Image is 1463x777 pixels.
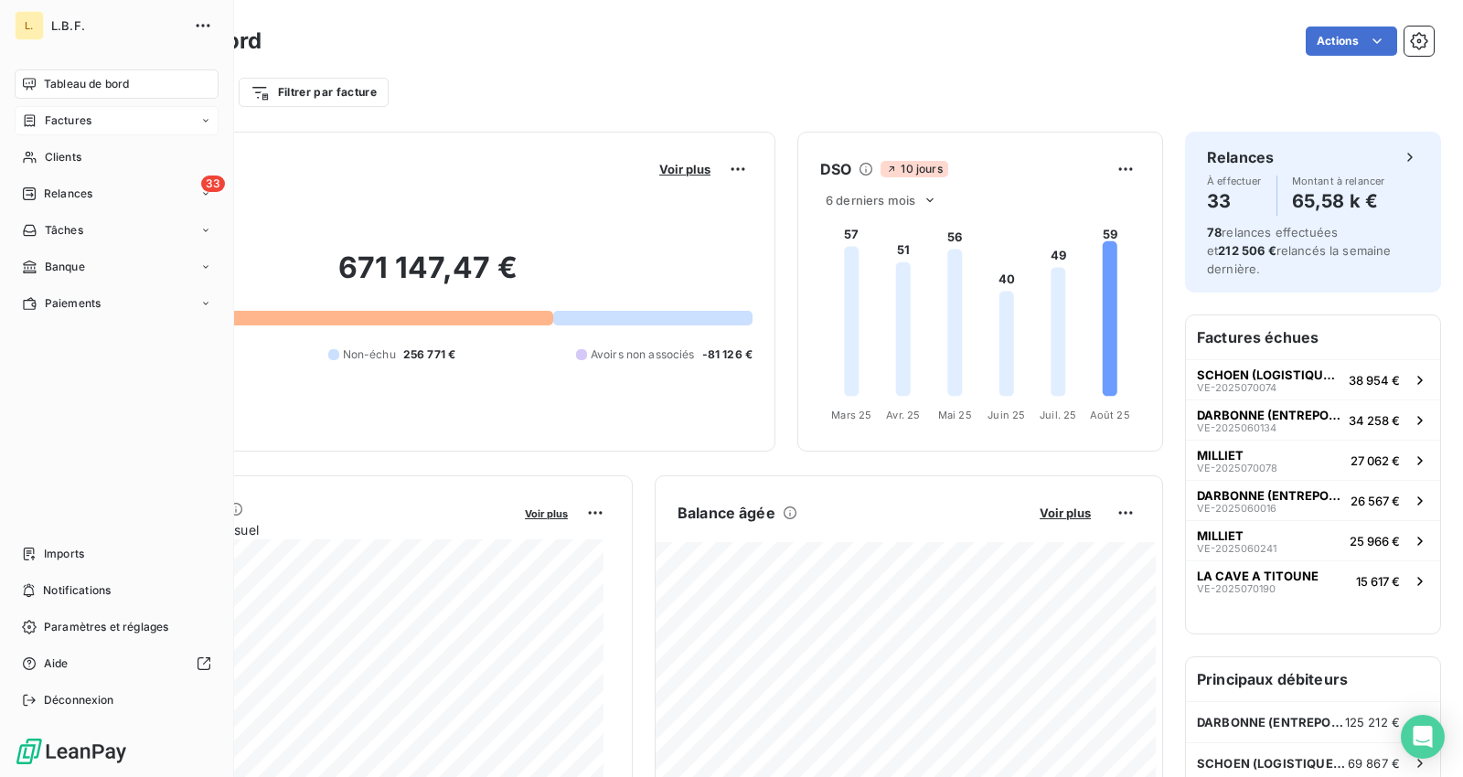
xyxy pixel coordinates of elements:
[1197,382,1276,393] span: VE-2025070074
[820,158,851,180] h6: DSO
[1197,569,1319,583] span: LA CAVE A TITOUNE
[1349,413,1400,428] span: 34 258 €
[15,216,219,245] a: Tâches
[881,161,947,177] span: 10 jours
[1197,448,1244,463] span: MILLIET
[886,409,920,421] tspan: Avr. 25
[44,655,69,672] span: Aide
[1186,315,1440,359] h6: Factures échues
[45,259,85,275] span: Banque
[51,18,183,33] span: L.B.F.
[1292,176,1385,186] span: Montant à relancer
[44,546,84,562] span: Imports
[201,176,225,192] span: 33
[1197,528,1244,543] span: MILLIET
[15,106,219,135] a: Factures
[1197,422,1276,433] span: VE-2025060134
[1207,146,1274,168] h6: Relances
[43,582,111,599] span: Notifications
[15,252,219,282] a: Banque
[45,222,83,239] span: Tâches
[525,507,568,520] span: Voir plus
[988,409,1025,421] tspan: Juin 25
[1197,756,1348,771] span: SCHOEN (LOGISTIQUE GESTION SERVICE)
[1186,399,1440,440] button: DARBONNE (ENTREPOTS DARBONNE)VE-202506013434 258 €
[1197,408,1341,422] span: DARBONNE (ENTREPOTS DARBONNE)
[654,161,716,177] button: Voir plus
[1186,657,1440,701] h6: Principaux débiteurs
[239,78,389,107] button: Filtrer par facture
[15,11,44,40] div: L.
[1034,505,1096,521] button: Voir plus
[1350,534,1400,548] span: 25 966 €
[519,505,573,521] button: Voir plus
[1207,186,1262,216] h4: 33
[1306,27,1397,56] button: Actions
[678,502,775,524] h6: Balance âgée
[44,186,92,202] span: Relances
[44,692,114,708] span: Déconnexion
[1186,560,1440,601] button: LA CAVE A TITOUNEVE-202507019015 617 €
[15,539,219,569] a: Imports
[45,149,81,165] span: Clients
[1207,176,1262,186] span: À effectuer
[44,76,129,92] span: Tableau de bord
[702,346,753,363] span: -81 126 €
[1401,715,1445,759] div: Open Intercom Messenger
[1351,453,1400,468] span: 27 062 €
[1197,463,1277,474] span: VE-2025070078
[1218,243,1276,258] span: 212 506 €
[1351,494,1400,508] span: 26 567 €
[1348,756,1400,771] span: 69 867 €
[1040,506,1091,520] span: Voir plus
[103,520,512,539] span: Chiffre d'affaires mensuel
[103,250,753,304] h2: 671 147,47 €
[1349,373,1400,388] span: 38 954 €
[938,409,972,421] tspan: Mai 25
[15,69,219,99] a: Tableau de bord
[1040,409,1076,421] tspan: Juil. 25
[659,162,710,176] span: Voir plus
[1186,480,1440,520] button: DARBONNE (ENTREPOTS DARBONNE)VE-202506001626 567 €
[1197,503,1276,514] span: VE-2025060016
[1186,440,1440,480] button: MILLIETVE-202507007827 062 €
[1197,367,1341,382] span: SCHOEN (LOGISTIQUE GESTION SERVICE)
[1345,715,1400,729] span: 125 212 €
[15,179,219,208] a: 33Relances
[15,612,219,642] a: Paramètres et réglages
[15,143,219,172] a: Clients
[15,649,219,678] a: Aide
[1090,409,1130,421] tspan: Août 25
[1197,583,1276,594] span: VE-2025070190
[1292,186,1385,216] h4: 65,58 k €
[15,737,128,766] img: Logo LeanPay
[1186,520,1440,560] button: MILLIETVE-202506024125 966 €
[1207,225,1222,239] span: 78
[591,346,695,363] span: Avoirs non associés
[45,112,91,129] span: Factures
[45,295,101,312] span: Paiements
[15,289,219,318] a: Paiements
[1197,543,1276,554] span: VE-2025060241
[1197,488,1343,503] span: DARBONNE (ENTREPOTS DARBONNE)
[403,346,455,363] span: 256 771 €
[831,409,871,421] tspan: Mars 25
[1186,359,1440,399] button: SCHOEN (LOGISTIQUE GESTION SERVICE)VE-202507007438 954 €
[826,193,915,208] span: 6 derniers mois
[343,346,396,363] span: Non-échu
[1356,574,1400,589] span: 15 617 €
[1207,225,1392,276] span: relances effectuées et relancés la semaine dernière.
[44,619,168,635] span: Paramètres et réglages
[1197,715,1345,729] span: DARBONNE (ENTREPOTS DARBONNE)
